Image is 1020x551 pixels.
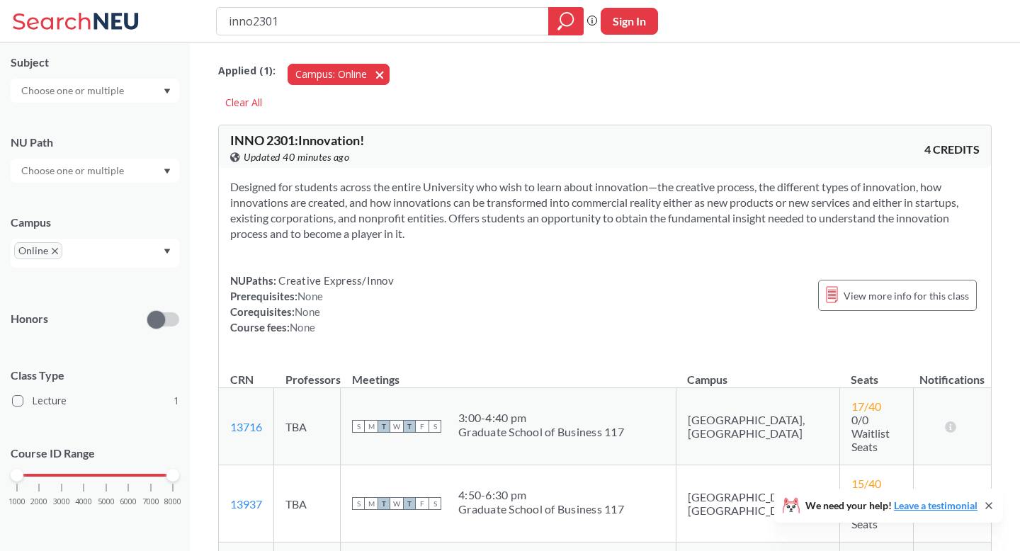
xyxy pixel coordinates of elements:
span: T [403,420,416,433]
span: 15 / 40 [851,477,881,490]
span: W [390,420,403,433]
div: NU Path [11,135,179,150]
div: Campus [11,215,179,230]
span: Campus: Online [295,67,367,81]
span: None [295,305,320,318]
span: M [365,420,378,433]
span: We need your help! [805,501,977,511]
div: Dropdown arrow [11,159,179,183]
svg: Dropdown arrow [164,89,171,94]
div: CRN [230,372,254,387]
span: 6000 [120,498,137,506]
span: INNO 2301 : Innovation! [230,132,364,148]
th: Notifications [914,358,991,388]
div: OnlineX to remove pillDropdown arrow [11,239,179,268]
td: TBA [274,388,341,465]
span: S [429,497,441,510]
div: Subject [11,55,179,70]
span: 3000 [53,498,70,506]
span: Creative Express/Innov [276,274,394,287]
div: Graduate School of Business 117 [458,425,624,439]
span: View more info for this class [844,287,969,305]
span: 7000 [142,498,159,506]
th: Seats [839,358,913,388]
td: [GEOGRAPHIC_DATA], [GEOGRAPHIC_DATA] [676,388,839,465]
div: 4:50 - 6:30 pm [458,488,624,502]
a: 13716 [230,420,262,433]
span: W [390,497,403,510]
span: 8000 [164,498,181,506]
span: 4 CREDITS [924,142,980,157]
svg: magnifying glass [557,11,574,31]
div: Graduate School of Business 117 [458,502,624,516]
svg: X to remove pill [52,248,58,254]
span: OnlineX to remove pill [14,242,62,259]
span: T [378,420,390,433]
svg: Dropdown arrow [164,169,171,174]
div: Dropdown arrow [11,79,179,103]
span: 1 [174,393,179,409]
span: S [429,420,441,433]
div: Clear All [218,92,269,113]
span: Class Type [11,368,179,383]
span: None [297,290,323,302]
p: Honors [11,311,48,327]
span: Updated 40 minutes ago [244,149,349,165]
span: F [416,497,429,510]
svg: Dropdown arrow [164,249,171,254]
span: S [352,497,365,510]
div: NUPaths: Prerequisites: Corequisites: Course fees: [230,273,394,335]
th: Professors [274,358,341,388]
p: Course ID Range [11,445,179,462]
button: Campus: Online [288,64,390,85]
span: None [290,321,315,334]
button: Sign In [601,8,658,35]
span: T [378,497,390,510]
span: 0/0 Waitlist Seats [851,413,890,453]
td: [GEOGRAPHIC_DATA], [GEOGRAPHIC_DATA] [676,465,839,543]
span: M [365,497,378,510]
span: Applied ( 1 ): [218,63,276,79]
a: Leave a testimonial [894,499,977,511]
section: Designed for students across the entire University who wish to learn about innovation—the creativ... [230,179,980,242]
span: 2000 [30,498,47,506]
input: Choose one or multiple [14,162,133,179]
span: T [403,497,416,510]
th: Meetings [341,358,676,388]
td: TBA [274,465,341,543]
label: Lecture [12,392,179,410]
span: 4000 [75,498,92,506]
span: 17 / 40 [851,399,881,413]
input: Choose one or multiple [14,82,133,99]
span: F [416,420,429,433]
div: magnifying glass [548,7,584,35]
th: Campus [676,358,839,388]
a: 13937 [230,497,262,511]
span: 1000 [8,498,25,506]
span: 5000 [98,498,115,506]
span: S [352,420,365,433]
div: 3:00 - 4:40 pm [458,411,624,425]
input: Class, professor, course number, "phrase" [227,9,538,33]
